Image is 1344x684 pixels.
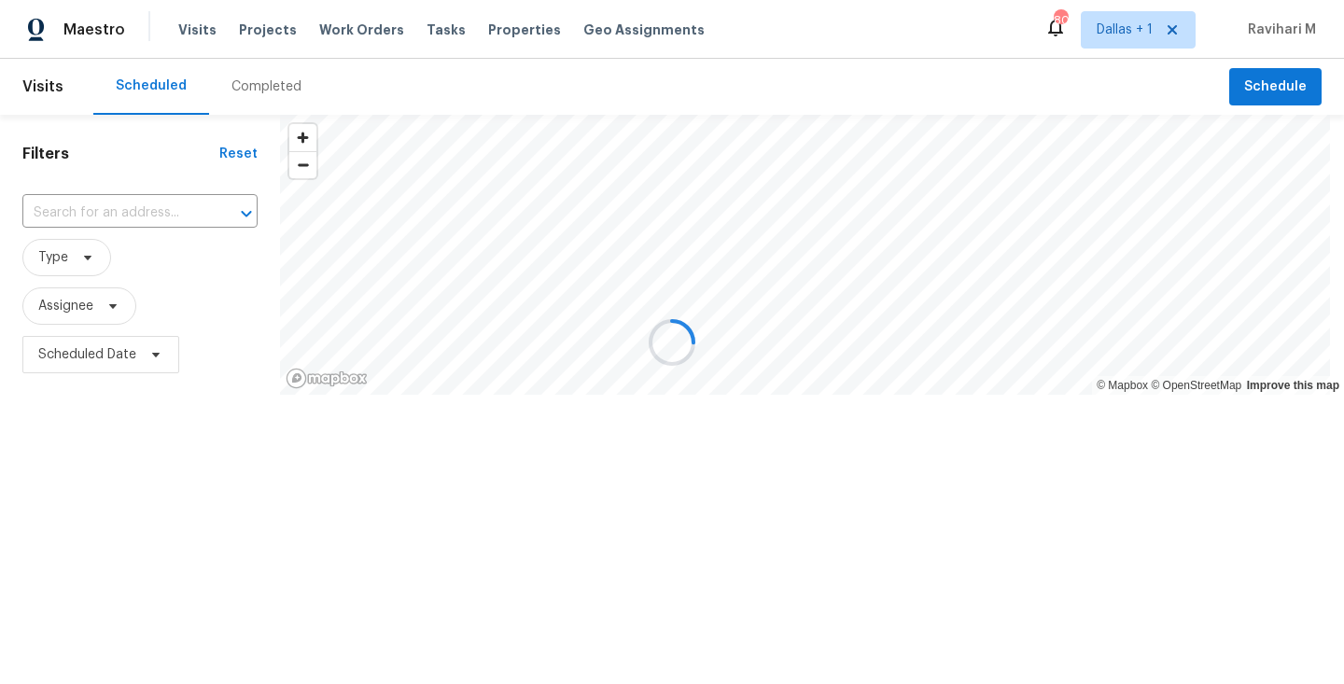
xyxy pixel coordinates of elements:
[1247,379,1339,392] a: Improve this map
[289,151,316,178] button: Zoom out
[1151,379,1241,392] a: OpenStreetMap
[286,368,368,389] a: Mapbox homepage
[289,152,316,178] span: Zoom out
[1097,379,1148,392] a: Mapbox
[1054,11,1067,30] div: 80
[289,124,316,151] button: Zoom in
